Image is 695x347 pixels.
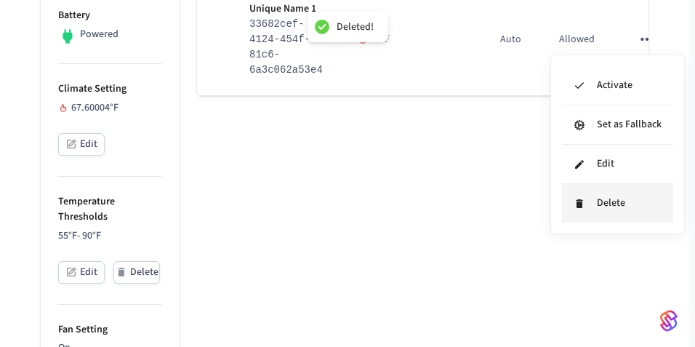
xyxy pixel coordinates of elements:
li: Delete [562,184,673,223]
img: SeamLogoGradient.69752ec5.svg [660,309,678,332]
li: Activate [562,66,673,105]
div: Deleted! [337,20,374,33]
li: Edit [562,145,673,184]
li: Set as Fallback [562,105,673,145]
